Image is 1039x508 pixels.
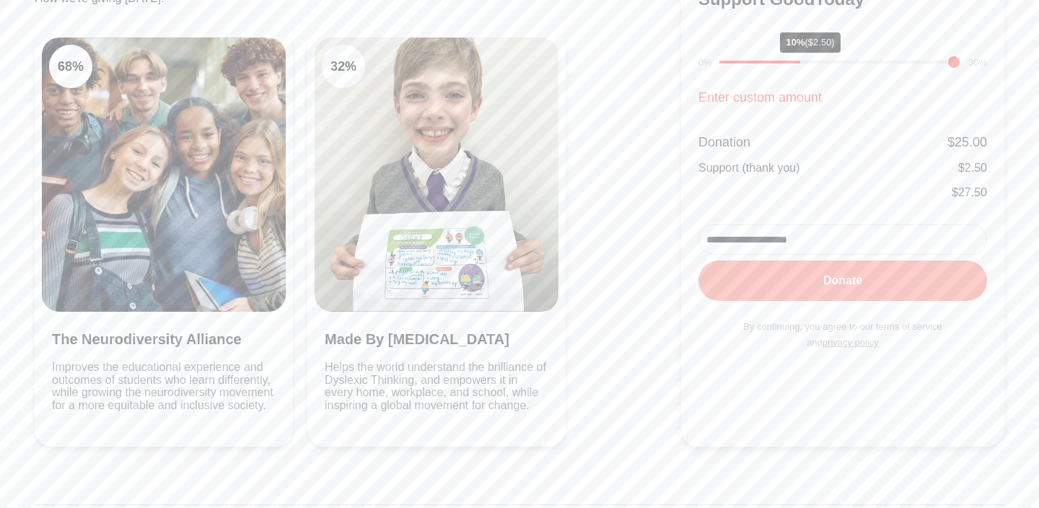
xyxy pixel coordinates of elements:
span: ($2.50) [805,37,835,48]
div: Donation [698,132,750,152]
div: 32 % [322,45,365,88]
div: Support (thank you) [698,159,800,177]
div: 68 % [49,45,92,88]
p: By continuing, you agree to our terms of service and [698,319,987,351]
div: 10% [780,32,840,53]
div: $ [952,184,987,201]
p: Helps the world understand the brilliance of Dyslexic Thinking, and empowers it in every home, wo... [325,361,548,411]
div: $ [947,132,987,152]
button: Donate [698,260,987,301]
p: Improves the educational experience and outcomes of students who learn differently, while growing... [52,361,276,411]
div: 30% [968,56,987,70]
div: 0% [698,56,712,70]
h3: Made By [MEDICAL_DATA] [325,329,548,349]
a: Enter custom amount [698,90,822,105]
div: $ [958,159,987,177]
img: Clean Air Task Force [42,38,286,312]
h3: The Neurodiversity Alliance [52,329,276,349]
span: 2.50 [965,162,987,174]
a: privacy policy [823,337,879,348]
span: 25.00 [955,135,987,149]
span: 27.50 [958,186,987,198]
img: Clean Cooking Alliance [315,38,558,312]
